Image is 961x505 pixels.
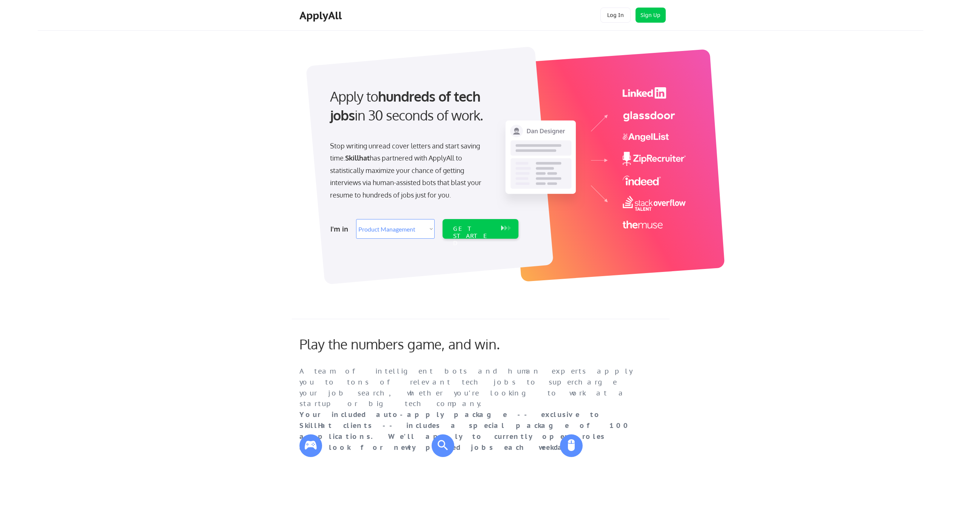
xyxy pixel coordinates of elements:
[600,8,631,23] button: Log In
[330,140,485,201] div: Stop writing unread cover letters and start saving time. has partnered with ApplyAll to statistic...
[299,366,632,453] div: A team of intelligent bots and human experts apply you to tons of relevant tech jobs to superchar...
[330,223,352,235] div: I'm in
[330,88,484,124] strong: hundreds of tech jobs
[345,154,370,162] strong: Skillhat
[299,9,344,22] div: ApplyAll
[636,8,666,23] button: Sign Up
[453,225,494,247] div: GET STARTED
[330,87,515,125] div: Apply to in 30 seconds of work.
[299,336,534,352] div: Play the numbers game, and win.
[299,410,641,451] strong: Your included auto-apply package -- exclusive to SkillHat clients -- includes a special package o...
